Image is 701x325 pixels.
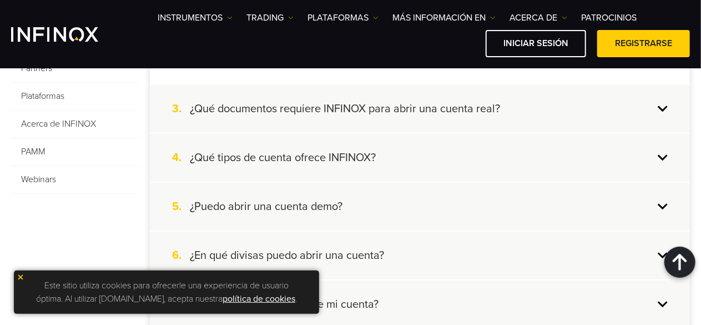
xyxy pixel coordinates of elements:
[190,102,500,116] h4: ¿Qué documentos requiere INFINOX para abrir una cuenta real?
[172,248,190,263] span: 6.
[19,276,314,308] p: Este sitio utiliza cookies para ofrecerle una experiencia de usuario óptima. Al utilizar [DOMAIN_...
[11,111,139,138] span: Acerca de INFINOX
[190,248,384,263] h4: ¿En qué divisas puedo abrir una cuenta?
[11,27,124,42] a: INFINOX Logo
[158,11,233,24] a: Instrumentos
[486,30,586,57] a: Iniciar sesión
[307,11,379,24] a: PLATAFORMAS
[172,199,190,214] span: 5.
[581,11,637,24] a: Patrocinios
[392,11,496,24] a: Más información en
[172,102,190,116] span: 3.
[17,273,24,281] img: yellow close icon
[246,11,294,24] a: TRADING
[11,55,139,83] span: Partners
[223,293,295,304] a: política de cookies
[510,11,567,24] a: ACERCA DE
[11,83,139,111] span: Plataformas
[11,138,139,166] span: PAMM
[190,199,342,214] h4: ¿Puedo abrir una cuenta demo?
[597,30,690,57] a: Registrarse
[190,151,376,165] h4: ¿Qué tipos de cuenta ofrece INFINOX?
[11,166,139,194] span: Webinars
[172,151,190,165] span: 4.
